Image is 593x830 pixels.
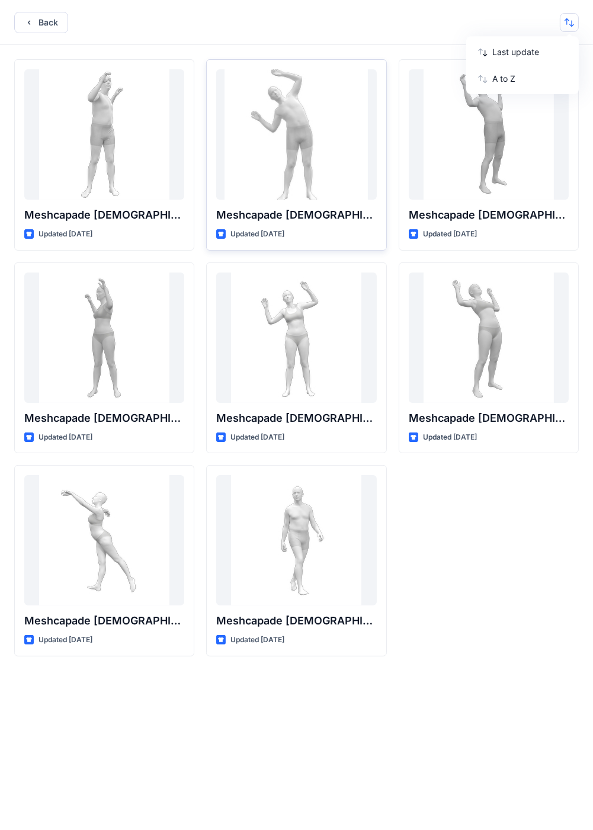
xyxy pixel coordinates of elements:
p: Updated [DATE] [39,228,92,241]
p: Meshcapade [DEMOGRAPHIC_DATA] Bend Forward to Back Animation [409,410,569,427]
a: Meshcapade Female Ballet Animation [24,475,184,605]
p: Meshcapade [DEMOGRAPHIC_DATA] Stretch Side To Side Animation [24,410,184,427]
a: Meshcapade Male Bend Forward To Back Animation [409,69,569,200]
a: Meshcapade Male Bend Side To Side Animation [216,69,376,200]
a: Meshcapade Male Stretch Side To Side Animation [24,69,184,200]
p: A to Z [492,72,567,85]
a: Meshcapade Female Bend Forward to Back Animation [409,273,569,403]
p: Meshcapade [DEMOGRAPHIC_DATA] Bend Forward To Back Animation [409,207,569,223]
p: Updated [DATE] [230,431,284,444]
p: Updated [DATE] [423,431,477,444]
p: Updated [DATE] [230,634,284,646]
p: Updated [DATE] [39,431,92,444]
p: Meshcapade [DEMOGRAPHIC_DATA] Runway [216,613,376,629]
p: Meshcapade [DEMOGRAPHIC_DATA] Bend Side To Side Animation [216,207,376,223]
p: Updated [DATE] [230,228,284,241]
p: Updated [DATE] [423,228,477,241]
p: Meshcapade [DEMOGRAPHIC_DATA] Bend Side to Side Animation [216,410,376,427]
a: Meshcapade Female Stretch Side To Side Animation [24,273,184,403]
button: Back [14,12,68,33]
p: Meshcapade [DEMOGRAPHIC_DATA] Stretch Side To Side Animation [24,207,184,223]
p: Last update [492,46,567,58]
p: Meshcapade [DEMOGRAPHIC_DATA] Ballet Animation [24,613,184,629]
p: Updated [DATE] [39,634,92,646]
a: Meshcapade Female Bend Side to Side Animation [216,273,376,403]
a: Meshcapade Male Runway [216,475,376,605]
